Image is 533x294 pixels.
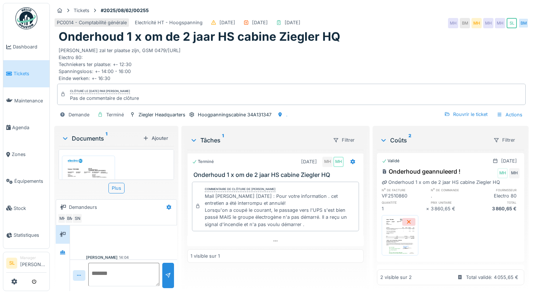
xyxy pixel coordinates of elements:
div: [PERSON_NAME] [86,255,118,260]
span: Dashboard [13,43,47,50]
div: 3 860,65 € [475,205,519,212]
div: MH [448,18,458,28]
li: SL [6,258,17,269]
div: MH [495,18,505,28]
div: Tâches [190,136,326,145]
div: [PERSON_NAME] zal ter plaatse zijn, GSM 0479/[URL] Electro 80: Techniekers ter plaatse: +- 12:30 ... [59,44,524,82]
li: [PERSON_NAME] [20,255,47,271]
div: Demandeurs [69,204,97,211]
div: Electro 80 [475,192,519,199]
span: Statistiques [14,232,47,239]
a: Tickets [3,60,49,87]
div: [DATE] [301,158,317,165]
img: k0hczxnwxv503i9pubjhwlay0e9a [64,157,113,227]
div: 1 visible sur 1 [190,253,220,259]
div: Tickets [74,7,89,14]
h1: Onderhoud 1 x om de 2 jaar HS cabine Ziegler HQ [59,30,340,44]
div: SN [72,213,82,224]
div: Terminé [106,111,124,118]
div: Electricité HT - Hoogspanning [135,19,203,26]
span: Équipements [14,178,47,185]
div: [DATE] [285,19,300,26]
a: Dashboard [3,33,49,60]
h6: prix unitaire [431,200,475,205]
div: [DATE] [252,19,268,26]
span: Maintenance [14,97,47,104]
a: Agenda [3,114,49,141]
div: [DATE] [501,269,517,276]
div: Rouvrir le ticket [441,109,491,119]
div: MH [58,213,68,224]
div: Filtrer [490,135,518,145]
h6: fournisseur [475,188,519,192]
div: Total validé: 4 055,65 € [466,274,518,281]
div: PC0014 - Comptabilité générale [57,19,127,26]
div: Coûts [380,136,487,145]
h6: total [475,200,519,205]
div: [DATE] [501,157,517,164]
div: Mail [PERSON_NAME] [DATE] : Pour votre information . cet entretien a été interrompu et annulé! Lo... [205,193,355,228]
div: Actions [493,109,526,120]
div: Onderhoud 1 x om de 2 jaar HS cabine Ziegler HQ [382,179,500,186]
div: MH [333,157,344,167]
a: Équipements [3,168,49,195]
span: Agenda [12,124,47,131]
a: Maintenance [3,87,49,114]
h3: Onderhoud 1 x om de 2 jaar HS cabine Ziegler HQ [193,171,360,178]
span: Tickets [14,70,47,77]
img: k0hczxnwxv503i9pubjhwlay0e9a [384,217,417,254]
img: Badge_color-CXgf-gQk.svg [15,7,37,29]
span: Zones [12,151,47,158]
sup: 1 [106,134,107,143]
div: Ajouter [140,133,171,143]
div: 14:04 [119,255,129,260]
strong: #2025/08/62/00255 [98,7,152,14]
h6: n° de commande [431,188,475,192]
div: Plus [108,183,125,193]
a: Zones [3,141,49,168]
div: Hoogpanningscabine 34A131347 [198,111,271,118]
div: Filtrer [330,135,358,145]
div: 1 [382,205,426,212]
span: Stock [14,205,47,212]
div: VF2510860 [382,192,426,199]
h6: n° de facture [382,188,426,192]
a: Statistiques [3,222,49,248]
div: BM [65,213,75,224]
div: SL [507,18,517,28]
sup: 2 [408,136,411,145]
div: [DATE] [219,19,235,26]
div: Pas de commentaire de clôture [70,95,139,102]
div: Demande [69,111,89,118]
div: Commentaire de clôture de [PERSON_NAME] [205,187,275,192]
div: MH [471,18,482,28]
div: 2 visible sur 2 [380,274,412,281]
div: Documents [62,134,140,143]
div: MH [509,168,519,178]
h6: quantité [382,200,426,205]
div: MH [497,168,508,178]
div: MH [322,157,333,167]
sup: 1 [222,136,224,145]
div: Manager [20,255,47,261]
div: 3 860,65 € [431,205,475,212]
div: . [286,111,288,118]
div: BM [460,18,470,28]
a: Stock [3,195,49,222]
div: Clôturé le [DATE] par [PERSON_NAME] [70,89,130,94]
div: × [426,205,431,212]
div: Terminé [192,159,214,165]
div: Onderhoud geannuleerd ! [382,167,460,176]
div: BM [518,18,529,28]
div: Ziegler Headquarters [138,111,185,118]
div: Validé [382,158,400,164]
a: SL Manager[PERSON_NAME] [6,255,47,273]
div: MH [483,18,493,28]
div: . [431,192,475,199]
